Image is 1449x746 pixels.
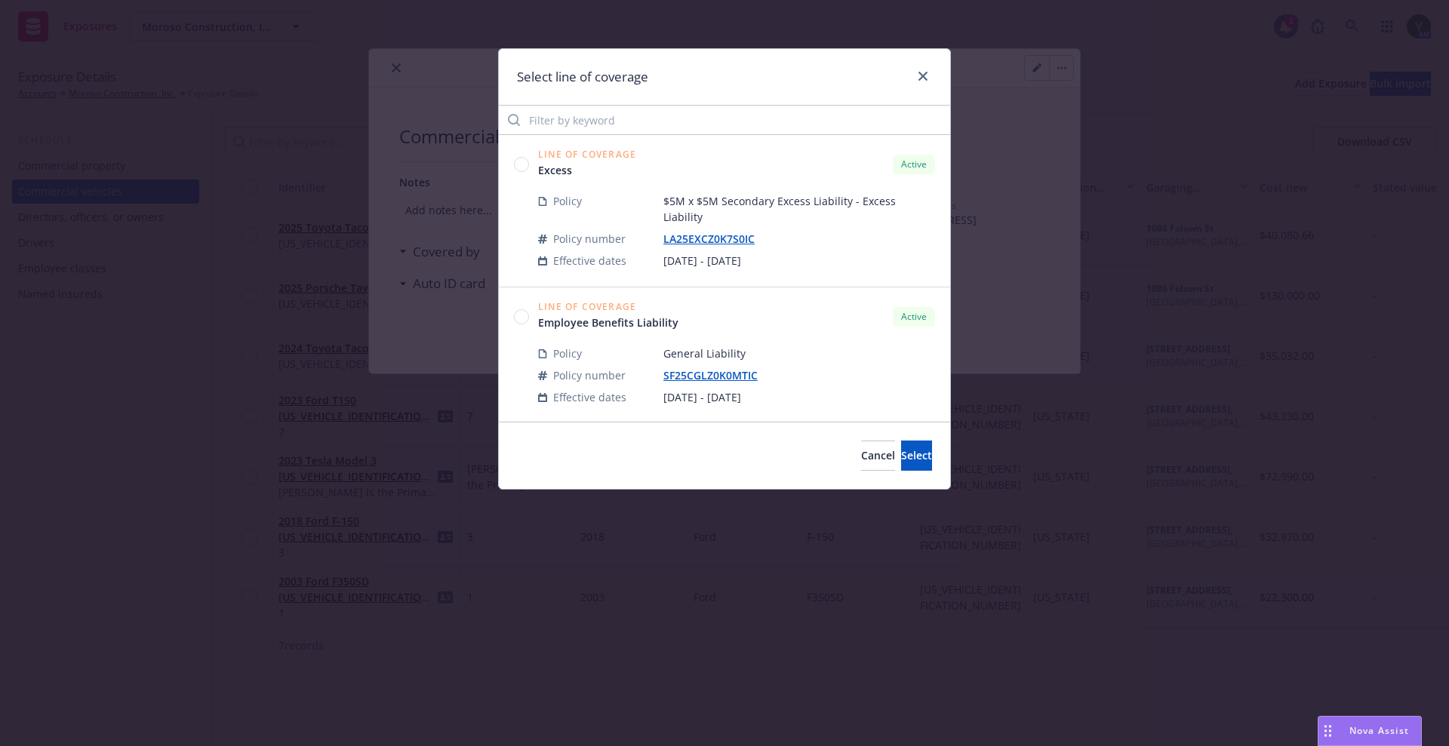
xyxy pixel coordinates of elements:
a: SF25CGLZ0K0MTIC [663,368,770,382]
a: Excess [538,162,636,178]
span: General Liability [663,345,935,361]
span: Nova Assist [1349,724,1409,737]
span: Policy [553,193,582,209]
span: Policy number [553,367,626,383]
button: Select [901,441,932,471]
span: Active [899,158,929,171]
span: Active [899,310,929,324]
input: Filter by keyword [499,105,950,135]
span: Line of Coverage [538,150,636,159]
span: Policy number [553,231,626,247]
span: Policy [553,345,582,361]
span: Cancel [861,448,895,462]
div: Drag to move [1318,717,1337,745]
span: [DATE] - [DATE] [663,253,935,269]
a: Employee Benefits Liability [538,315,691,330]
span: Effective dates [553,253,626,269]
h1: Select line of coverage [517,67,648,87]
a: close [914,67,932,85]
button: Cancel [861,441,895,471]
a: LA25EXCZ0K7S0IC [663,232,767,246]
button: Nova Assist [1318,716,1422,746]
span: Select [901,448,932,462]
span: [DATE] - [DATE] [663,389,935,405]
span: Effective dates [553,389,626,405]
span: $5M x $5M Secondary Excess Liability - Excess Liability [663,193,935,225]
span: Line of Coverage [538,302,691,312]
